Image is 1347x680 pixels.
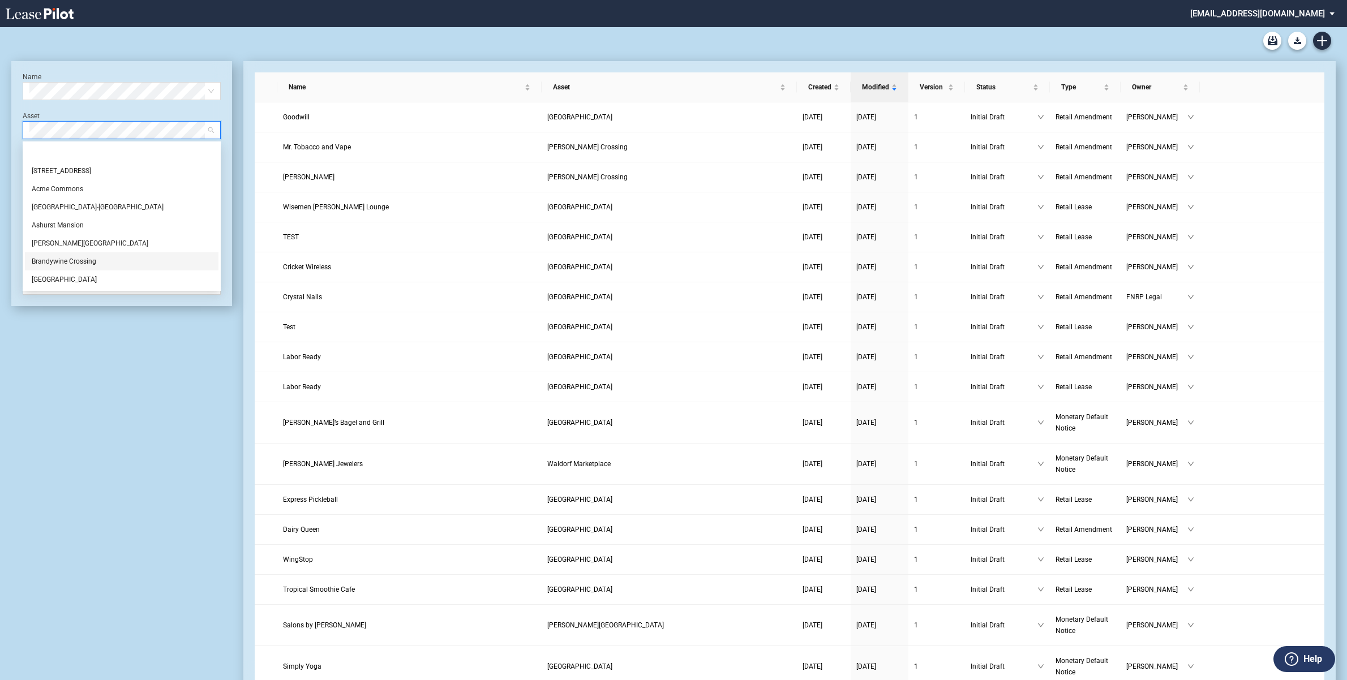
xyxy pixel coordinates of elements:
a: [DATE] [803,141,845,153]
a: 1 [914,201,959,213]
span: [PERSON_NAME] [1126,417,1187,428]
a: [DATE] [803,291,845,303]
span: down [1037,556,1044,563]
a: Salons by [PERSON_NAME] [283,619,536,631]
a: Goodwill [283,111,536,123]
th: Created [797,72,851,102]
a: Crystal Nails [283,291,536,303]
div: Ashurst Mansion [32,220,212,231]
span: Express Pickleball [283,496,338,503]
span: [DATE] [856,419,876,427]
div: [GEOGRAPHIC_DATA]-[GEOGRAPHIC_DATA] [32,201,212,213]
span: Southern Plaza [547,353,612,361]
a: Waldorf Marketplace [547,458,791,470]
a: [DATE] [803,321,845,333]
span: [DATE] [856,263,876,271]
span: Retail Amendment [1056,293,1112,301]
span: Initial Draft [971,261,1037,273]
span: FNRP Legal [1126,291,1187,303]
div: Brook Highland Shopping Center [25,270,218,289]
span: down [1187,526,1194,533]
a: [DATE] [856,231,903,243]
a: Test [283,321,536,333]
span: Retail Lease [1056,323,1092,331]
a: [GEOGRAPHIC_DATA] [547,381,791,393]
span: [PERSON_NAME] [1126,458,1187,470]
a: [DATE] [856,111,903,123]
span: down [1187,556,1194,563]
a: [DATE] [856,458,903,470]
span: [PERSON_NAME] [1126,619,1187,631]
div: Ashland-Hanover Shopping Center [25,198,218,216]
span: down [1037,264,1044,270]
span: [DATE] [803,586,822,593]
a: [PERSON_NAME] Crossing [547,141,791,153]
span: [DATE] [803,526,822,533]
a: Monetary Default Notice [1056,411,1115,434]
span: Retail Amendment [1056,526,1112,533]
span: Initial Draft [971,417,1037,428]
span: down [1187,622,1194,629]
a: [DATE] [803,584,845,595]
span: down [1037,496,1044,503]
span: [DATE] [803,460,822,468]
a: Archive [1263,32,1281,50]
span: down [1037,460,1044,467]
span: [DATE] [856,526,876,533]
a: 1 [914,554,959,565]
span: Westwood Shopping Center [547,526,612,533]
a: Tropical Smoothie Cafe [283,584,536,595]
span: down [1187,144,1194,150]
div: Brandywine Crossing [32,256,212,267]
span: Loyal Plaza [547,556,612,563]
span: Retail Amendment [1056,113,1112,121]
span: Initial Draft [971,619,1037,631]
span: 1 [914,419,918,427]
a: [GEOGRAPHIC_DATA] [547,321,791,333]
span: [DATE] [856,203,876,211]
a: [DATE] [803,619,845,631]
span: down [1037,174,1044,180]
span: [PERSON_NAME] [1126,321,1187,333]
span: down [1037,294,1044,300]
a: [DATE] [856,141,903,153]
span: Labor Ready [283,353,321,361]
span: Wisemen Barber Lounge [283,203,389,211]
a: 1 [914,381,959,393]
th: Version [908,72,965,102]
span: down [1037,144,1044,150]
div: Acme Commons [25,180,218,198]
span: [PERSON_NAME] [1126,261,1187,273]
span: 1 [914,621,918,629]
span: down [1187,460,1194,467]
span: [PERSON_NAME] [1126,231,1187,243]
a: 1 [914,494,959,505]
span: [DATE] [856,586,876,593]
span: Initial Draft [971,171,1037,183]
span: [DATE] [856,233,876,241]
span: [DATE] [856,293,876,301]
a: [DATE] [856,321,903,333]
span: Joe’s Bagel and Grill [283,419,384,427]
a: [DATE] [856,171,903,183]
a: 1 [914,111,959,123]
span: [DATE] [803,293,822,301]
span: Crowe's Crossing [547,143,628,151]
span: 1 [914,556,918,563]
span: J W Jewelers [283,460,363,468]
span: 1 [914,526,918,533]
span: down [1037,234,1044,240]
span: Retail Lease [1056,203,1092,211]
th: Asset [542,72,797,102]
span: down [1037,384,1044,390]
span: Initial Draft [971,351,1037,363]
span: down [1037,622,1044,629]
a: [DATE] [856,351,903,363]
a: [PERSON_NAME] Jewelers [283,458,536,470]
span: [PERSON_NAME] [1126,381,1187,393]
a: 1 [914,321,959,333]
span: Papa Johns [283,173,334,181]
div: [STREET_ADDRESS] [32,165,212,177]
span: [DATE] [803,556,822,563]
span: down [1187,384,1194,390]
